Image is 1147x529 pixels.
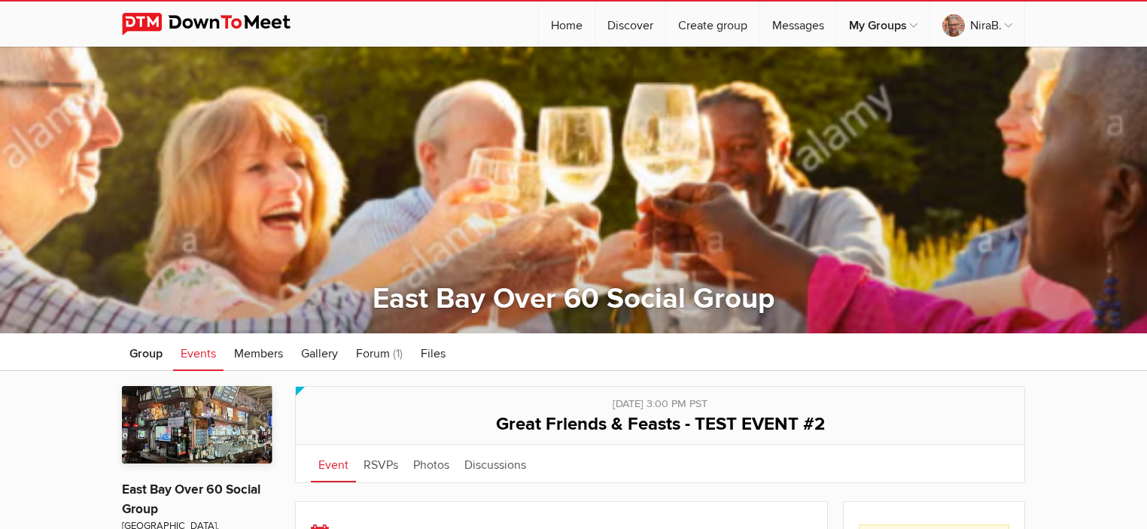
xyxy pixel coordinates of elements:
[122,333,170,371] a: Group
[595,2,665,47] a: Discover
[122,386,272,464] img: East Bay Over 60 Social Group
[129,346,163,361] span: Group
[227,333,291,371] a: Members
[421,346,446,361] span: Files
[837,2,929,47] a: My Groups
[122,482,260,517] a: East Bay Over 60 Social Group
[122,13,314,35] img: DownToMeet
[301,346,338,361] span: Gallery
[181,346,216,361] span: Events
[457,445,534,482] a: Discussions
[356,445,406,482] a: RSVPs
[496,413,825,435] span: Great Friends & Feasts - TEST EVENT #2
[311,387,1009,412] div: [DATE] 3:00 PM PST
[930,2,1024,47] a: NiraB.
[348,333,410,371] a: Forum (1)
[666,2,759,47] a: Create group
[294,333,345,371] a: Gallery
[393,346,403,361] span: (1)
[311,445,356,482] a: Event
[234,346,283,361] span: Members
[760,2,836,47] a: Messages
[173,333,224,371] a: Events
[413,333,453,371] a: Files
[406,445,457,482] a: Photos
[356,346,390,361] span: Forum
[539,2,595,47] a: Home
[373,281,774,316] a: East Bay Over 60 Social Group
